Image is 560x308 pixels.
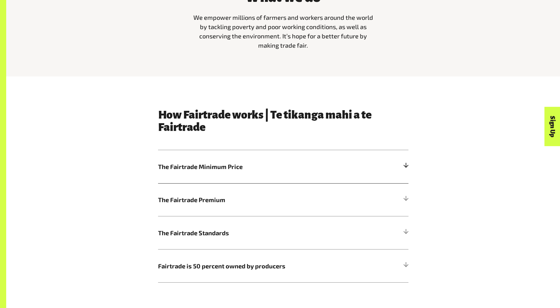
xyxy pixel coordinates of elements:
[193,14,373,49] span: We empower millions of farmers and workers around the world by tackling poverty and poor working ...
[158,195,346,204] span: The Fairtrade Premium
[158,109,408,133] h3: How Fairtrade works | Te tikanga mahi a te Fairtrade
[158,261,346,271] span: Fairtrade is 50 percent owned by producers
[158,228,346,237] span: The Fairtrade Standards
[158,162,346,171] span: The Fairtrade Minimum Price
